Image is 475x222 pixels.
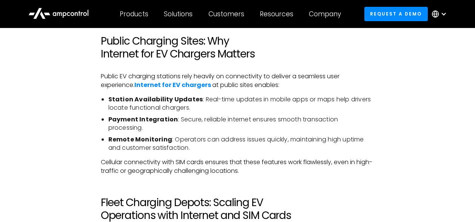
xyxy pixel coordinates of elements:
strong: Payment Integration [108,115,178,124]
strong: Station Availability Updates [108,95,203,104]
li: : Secure, reliable internet ensures smooth transaction processing. [108,115,375,132]
div: Customers [208,10,244,18]
div: Solutions [164,10,193,18]
p: Cellular connectivity with SIM cards ensures that these features work flawlessly, even in high-tr... [101,158,375,175]
p: Public EV charging stations rely heavily on connectivity to deliver a seamless user experience. a... [101,72,375,89]
div: Products [120,10,148,18]
div: Company [309,10,341,18]
div: Resources [260,10,293,18]
a: Internet for EV chargers [134,81,211,89]
li: : Operators can address issues quickly, maintaining high uptime and customer satisfaction. [108,135,375,152]
strong: Remote Monitoring [108,135,172,144]
a: Request a demo [364,7,428,21]
li: : Real-time updates in mobile apps or maps help drivers locate functional chargers. [108,95,375,112]
h2: Fleet Charging Depots: Scaling EV Operations with Internet and SIM Cards [101,196,375,222]
h2: Public Charging Sites: Why Internet for EV Chargers Matters [101,35,375,60]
